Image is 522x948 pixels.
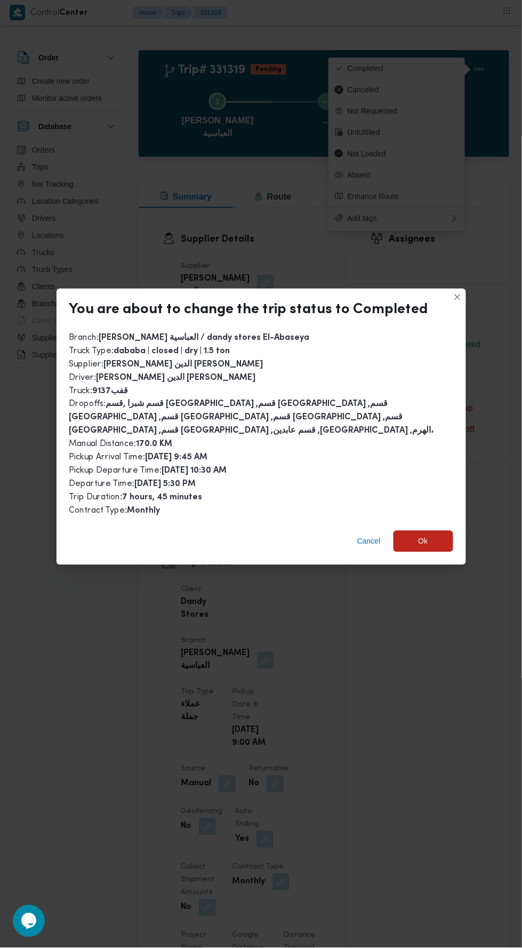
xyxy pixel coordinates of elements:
span: Truck : [69,387,129,395]
button: Closes this modal window [451,291,464,304]
span: Ok [419,535,428,548]
span: Branch : [69,333,310,342]
button: Cancel [353,531,385,552]
span: Pickup Arrival Time : [69,453,208,462]
button: Ok [393,531,453,552]
span: Supplier : [69,360,263,369]
b: [DATE] 9:45 AM [146,454,208,462]
span: Cancel [357,535,381,548]
b: قفب9137 [93,387,129,395]
span: Trip Duration : [69,493,203,502]
span: Driver : [69,373,256,382]
b: dababa | closed | dry | 1.5 ton [114,347,230,355]
span: Contract Type : [69,507,160,515]
span: Truck Type : [69,347,230,355]
b: [DATE] 5:30 PM [135,481,196,489]
b: 170.0 KM [136,441,173,449]
b: [DATE] 10:30 AM [162,467,227,475]
iframe: chat widget [11,905,45,937]
b: [PERSON_NAME] العباسية / dandy stores El-Abaseya [99,334,310,342]
span: Manual Distance : [69,440,173,449]
span: Departure Time : [69,480,196,489]
b: [PERSON_NAME] الدين [PERSON_NAME] [97,374,256,382]
span: Pickup Departure Time : [69,467,227,475]
b: [PERSON_NAME] الدين [PERSON_NAME] [104,361,263,369]
b: Monthly [127,507,160,515]
span: Dropoffs : [69,400,434,435]
b: 7 hours, 45 minutes [123,494,203,502]
b: قسم شبرا ,قسم [GEOGRAPHIC_DATA] ,قسم [GEOGRAPHIC_DATA] ,قسم [GEOGRAPHIC_DATA] ,قسم [GEOGRAPHIC_DA... [69,401,434,435]
div: You are about to change the trip status to Completed [69,301,428,318]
